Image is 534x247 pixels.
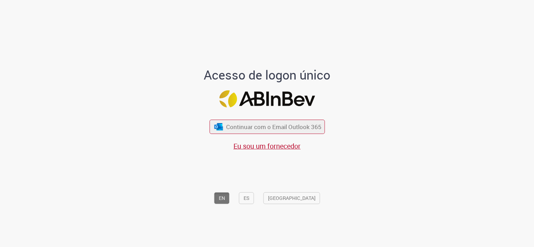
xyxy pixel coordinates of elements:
span: Continuar com o Email Outlook 365 [226,123,322,131]
a: Eu sou um fornecedor [233,141,301,151]
img: ícone Azure/Microsoft 360 [214,123,224,130]
h1: Acesso de logon único [170,68,364,82]
button: EN [214,192,230,204]
button: ES [239,192,254,204]
button: ícone Azure/Microsoft 360 Continuar com o Email Outlook 365 [209,120,325,134]
img: Logo ABInBev [219,90,315,107]
button: [GEOGRAPHIC_DATA] [264,192,320,204]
